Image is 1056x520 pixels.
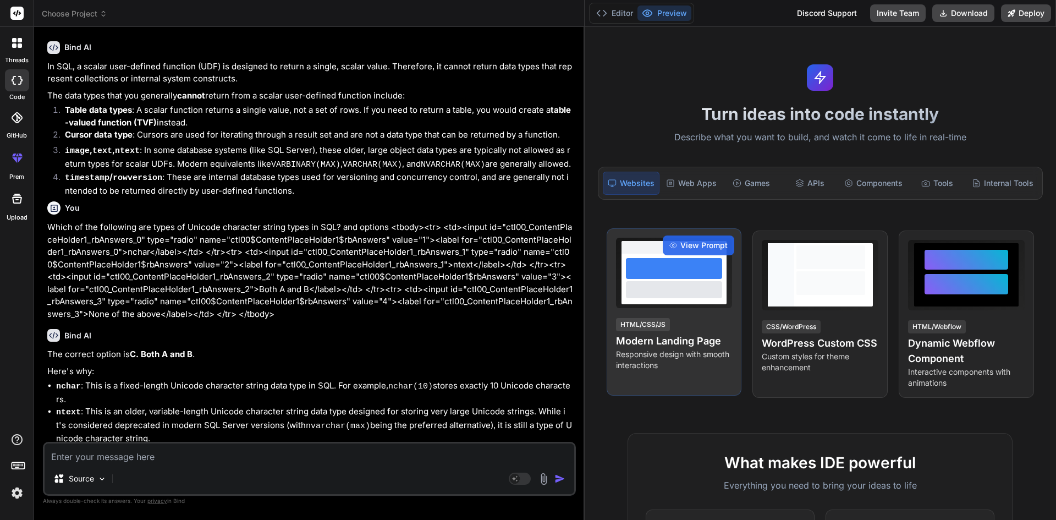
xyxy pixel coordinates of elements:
div: HTML/Webflow [908,320,966,333]
span: View Prompt [680,240,728,251]
h6: You [65,202,80,214]
code: VARCHAR(MAX) [343,160,402,169]
button: Deploy [1001,4,1051,22]
h2: What makes IDE powerful [646,451,994,474]
code: rowversion [113,173,162,183]
label: threads [5,56,29,65]
button: Download [932,4,994,22]
div: Games [723,172,779,195]
strong: C. Both A and B [130,349,193,359]
code: ntext [56,408,81,417]
li: : These are internal database types used for versioning and concurrency control, and are generall... [56,171,574,197]
label: GitHub [7,131,27,140]
p: Source [69,473,94,484]
div: Components [840,172,907,195]
li: : This is an older, variable-length Unicode character string data type designed for storing very ... [56,406,574,445]
li: : In some database systems (like SQL Server), these older, large object data types are typically ... [56,144,574,171]
p: Custom styles for theme enhancement [762,351,878,373]
p: The correct option is . [47,348,574,361]
p: Describe what you want to build, and watch it come to life in real-time [591,130,1049,145]
img: icon [554,473,565,484]
div: Internal Tools [967,172,1038,195]
strong: Table data types [65,105,132,115]
span: privacy [147,497,167,504]
h4: WordPress Custom CSS [762,336,878,351]
button: Editor [592,6,637,21]
p: Which of the following are types of Unicode character string types in SQL? and options <tbody><tr... [47,221,574,320]
p: Responsive design with smooth interactions [616,349,733,371]
code: ntext [115,146,140,156]
code: NVARCHAR(MAX) [421,160,485,169]
label: code [9,92,25,102]
img: settings [8,484,26,502]
div: APIs [782,172,838,195]
code: timestamp [65,173,109,183]
code: nchar(10) [388,382,433,391]
div: Web Apps [662,172,721,195]
p: Here's why: [47,365,574,378]
h4: Dynamic Webflow Component [908,336,1025,366]
div: HTML/CSS/JS [616,318,670,331]
h6: Bind AI [64,42,91,53]
code: nchar [56,382,81,391]
strong: Cursor data type [65,129,133,140]
code: nvarchar(max) [306,422,370,431]
div: Websites [603,172,660,195]
code: image [65,146,90,156]
label: prem [9,172,24,182]
div: CSS/WordPress [762,320,821,333]
strong: table-valued function (TVF) [65,105,571,128]
h4: Modern Landing Page [616,333,733,349]
img: Pick Models [97,474,107,484]
code: text [92,146,112,156]
p: Everything you need to bring your ideas to life [646,479,994,492]
p: In SQL, a scalar user-defined function (UDF) is designed to return a single, scalar value. Theref... [47,61,574,85]
button: Preview [637,6,691,21]
li: : A scalar function returns a single value, not a set of rows. If you need to return a table, you... [56,104,574,129]
p: Interactive components with animations [908,366,1025,388]
p: The data types that you generally return from a scalar user-defined function include: [47,90,574,102]
code: VARBINARY(MAX) [271,160,340,169]
label: Upload [7,213,28,222]
div: Discord Support [790,4,864,22]
span: Choose Project [42,8,107,19]
img: attachment [537,473,550,485]
strong: , , [65,145,140,155]
div: Tools [909,172,965,195]
h6: Bind AI [64,330,91,341]
button: Invite Team [870,4,926,22]
li: : This is a fixed-length Unicode character string data type in SQL. For example, stores exactly 1... [56,380,574,406]
li: : Cursors are used for iterating through a result set and are not a data type that can be returne... [56,129,574,144]
p: Always double-check its answers. Your in Bind [43,496,576,506]
strong: cannot [177,90,205,101]
strong: / [65,172,162,182]
h1: Turn ideas into code instantly [591,104,1049,124]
